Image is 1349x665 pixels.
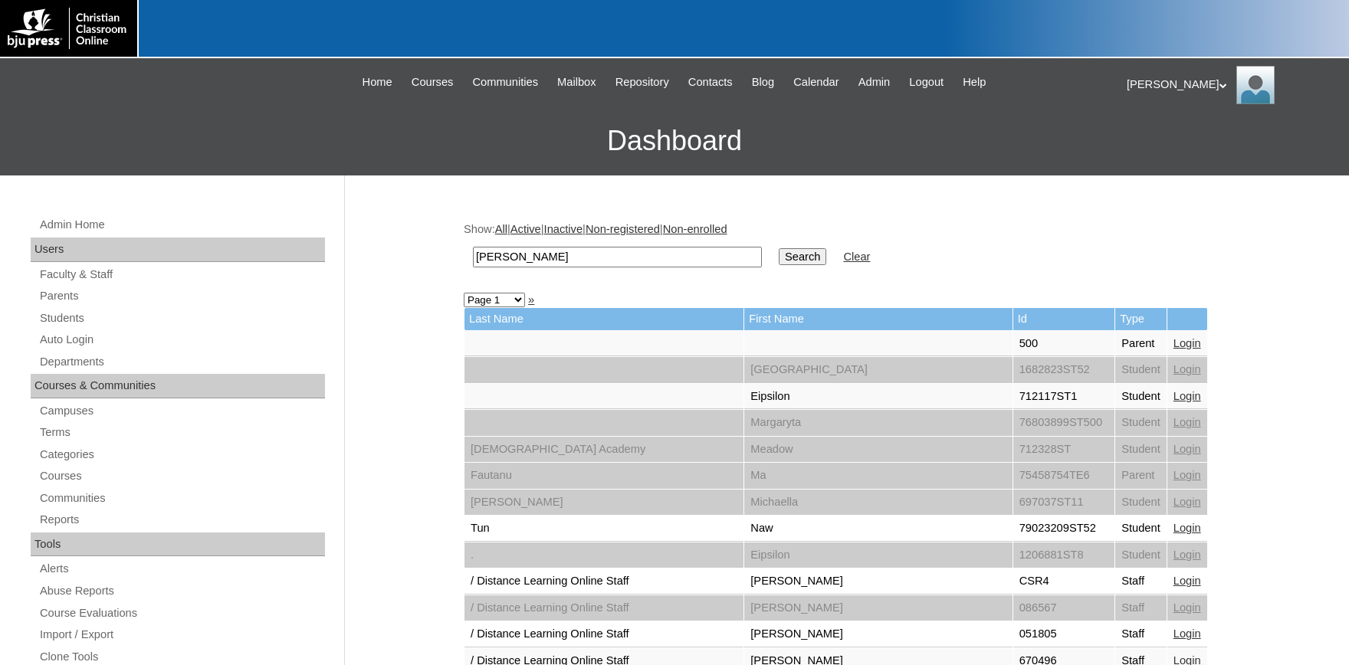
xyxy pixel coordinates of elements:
a: Repository [608,74,677,91]
td: 500 [1013,331,1115,357]
td: Staff [1115,621,1167,647]
h3: Dashboard [8,106,1341,175]
td: / Distance Learning Online Staff [464,595,743,621]
td: Eipsilon [744,542,1012,568]
td: Student [1115,384,1167,410]
a: Abuse Reports [38,581,325,601]
td: First Name [744,308,1012,330]
td: [PERSON_NAME] [744,568,1012,595]
td: 79023209ST52 [1013,516,1115,542]
td: 086567 [1013,595,1115,621]
a: Faculty & Staff [38,265,325,284]
a: Blog [744,74,782,91]
a: Non-enrolled [663,223,727,235]
a: Login [1173,496,1201,508]
a: Help [955,74,993,91]
td: Michaella [744,490,1012,516]
span: Mailbox [557,74,596,91]
a: Courses [404,74,461,91]
td: Ma [744,463,1012,489]
a: Communities [464,74,546,91]
td: Eipsilon [744,384,1012,410]
td: Meadow [744,437,1012,463]
div: Users [31,237,325,262]
a: All [495,223,507,235]
a: Admin [851,74,898,91]
span: Logout [909,74,944,91]
input: Search [473,247,762,267]
a: Campuses [38,401,325,421]
a: Login [1173,601,1201,614]
td: Staff [1115,568,1167,595]
a: Login [1173,443,1201,455]
td: 712117ST1 [1013,384,1115,410]
td: / Distance Learning Online Staff [464,621,743,647]
a: Login [1173,522,1201,534]
td: [PERSON_NAME] [464,490,743,516]
td: Last Name [464,308,743,330]
td: Type [1115,308,1167,330]
a: Auto Login [38,330,325,349]
a: Admin Home [38,215,325,234]
td: Student [1115,516,1167,542]
a: Categories [38,445,325,464]
span: Help [963,74,986,91]
a: Alerts [38,559,325,578]
img: Karen Lawton [1236,66,1275,104]
a: Login [1173,469,1201,481]
a: Students [38,309,325,328]
img: logo-white.png [8,8,130,49]
a: Login [1173,337,1201,349]
a: Communities [38,489,325,508]
td: [DEMOGRAPHIC_DATA] Academy [464,437,743,463]
td: Margaryta [744,410,1012,436]
span: Admin [858,74,891,91]
td: Staff [1115,595,1167,621]
td: Id [1013,308,1115,330]
div: [PERSON_NAME] [1127,66,1334,104]
span: Contacts [688,74,733,91]
a: Login [1173,549,1201,561]
span: Repository [615,74,669,91]
a: Courses [38,467,325,486]
div: Tools [31,532,325,557]
a: Home [355,74,400,91]
a: Inactive [544,223,583,235]
td: Fautanu [464,463,743,489]
span: Courses [412,74,454,91]
a: Calendar [786,74,846,91]
span: Calendar [793,74,839,91]
a: Contacts [681,74,740,91]
td: [PERSON_NAME] [744,595,1012,621]
td: . [464,542,743,568]
a: Parents [38,287,325,306]
a: Login [1173,390,1201,402]
span: Communities [472,74,538,91]
td: / Distance Learning Online Staff [464,568,743,595]
td: Student [1115,542,1167,568]
a: Course Evaluations [38,604,325,623]
td: 76803899ST500 [1013,410,1115,436]
a: Non-registered [586,223,660,235]
td: Parent [1115,331,1167,357]
a: » [528,293,534,306]
a: Reports [38,510,325,529]
a: Import / Export [38,625,325,644]
div: Show: | | | | [464,221,1223,276]
td: 1682823ST52 [1013,357,1115,383]
td: Parent [1115,463,1167,489]
td: 051805 [1013,621,1115,647]
a: Logout [901,74,951,91]
a: Login [1173,627,1201,640]
td: Naw [744,516,1012,542]
a: Mailbox [550,74,604,91]
td: Student [1115,357,1167,383]
td: 1206881ST8 [1013,542,1115,568]
a: Login [1173,416,1201,428]
a: Login [1173,575,1201,587]
div: Courses & Communities [31,374,325,398]
td: [PERSON_NAME] [744,621,1012,647]
a: Clear [843,251,870,263]
td: Student [1115,410,1167,436]
td: 697037ST11 [1013,490,1115,516]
